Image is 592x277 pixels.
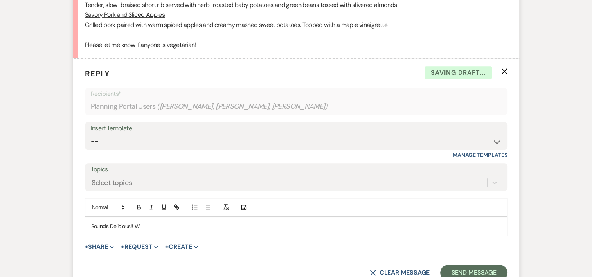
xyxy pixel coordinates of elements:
[425,66,492,79] span: Saving draft...
[121,244,158,250] button: Request
[85,40,507,50] p: Please let me know if anyone is vegetarian!
[91,164,502,175] label: Topics
[91,222,501,230] p: Sounds Delicious!! W
[91,99,502,114] div: Planning Portal Users
[85,244,88,250] span: +
[157,101,328,112] span: ( [PERSON_NAME], [PERSON_NAME], [PERSON_NAME] )
[85,11,165,19] u: Savory Pork and Sliced Apples
[91,89,502,99] p: Recipients*
[453,151,507,158] a: Manage Templates
[165,244,198,250] button: Create
[370,270,429,276] button: Clear message
[165,244,169,250] span: +
[85,68,110,79] span: Reply
[85,244,114,250] button: Share
[92,178,132,188] div: Select topics
[121,244,124,250] span: +
[85,20,507,30] p: Grilled pork paired with warm spiced apples and creamy mashed sweet potatoes. Topped with a maple...
[91,123,502,134] div: Insert Template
